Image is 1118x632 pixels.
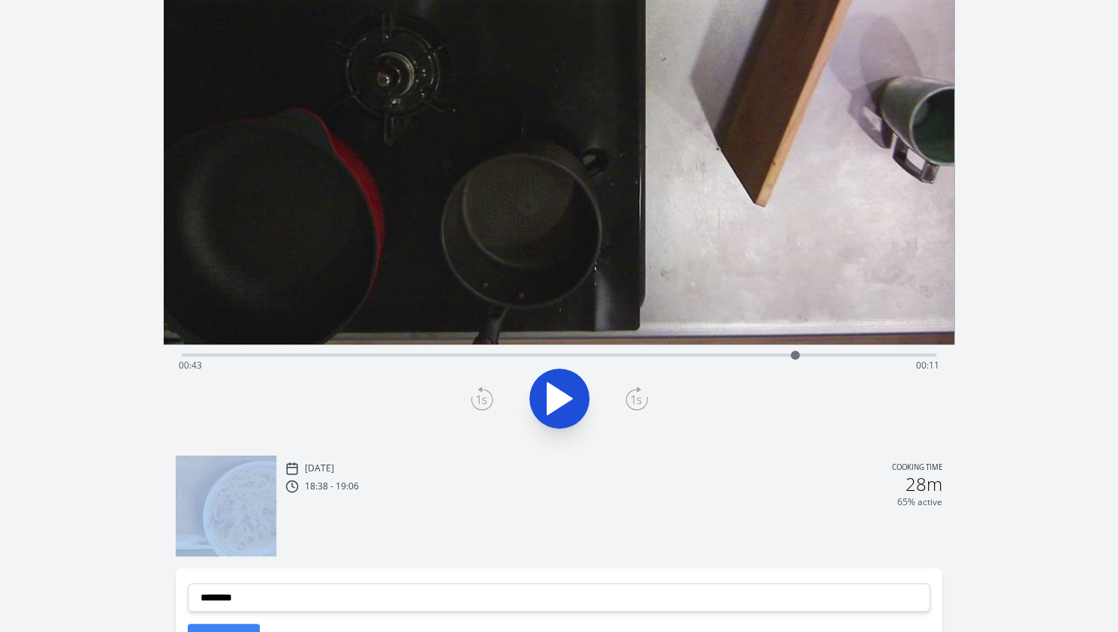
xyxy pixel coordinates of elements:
p: 65% active [897,496,942,508]
h2: 28m [906,475,942,493]
span: 00:11 [916,359,939,372]
span: 00:43 [179,359,202,372]
p: [DATE] [305,462,334,474]
p: Cooking time [892,462,942,475]
img: 250817093906_thumb.jpeg [176,456,276,556]
p: 18:38 - 19:06 [305,480,359,492]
